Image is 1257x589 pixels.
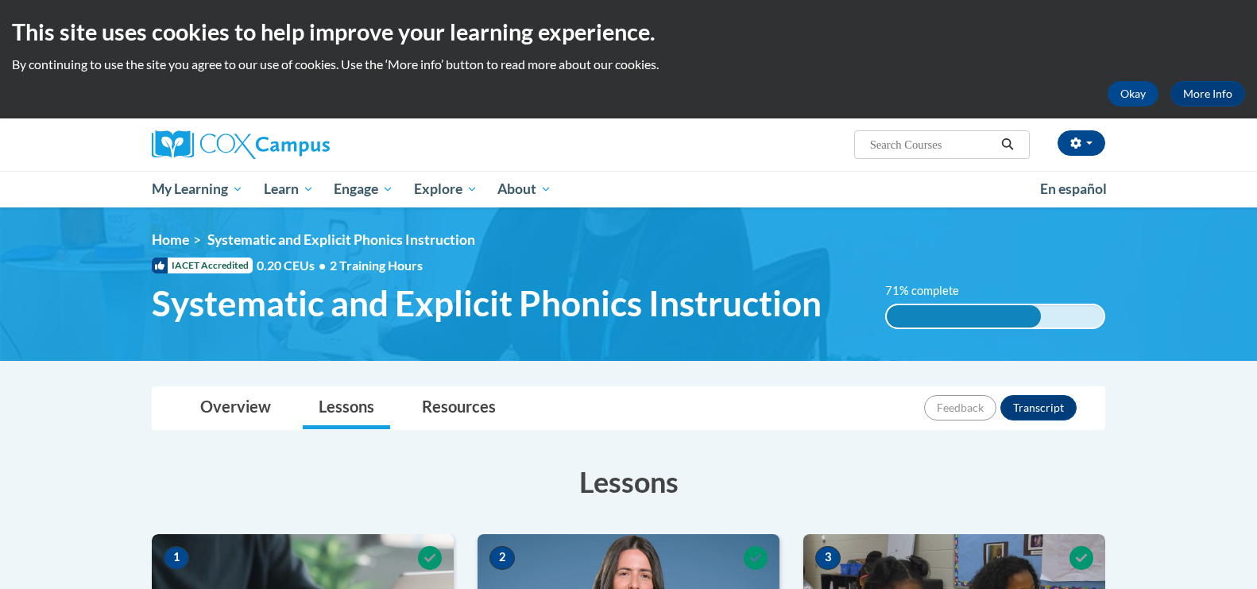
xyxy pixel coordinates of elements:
[152,462,1105,502] h3: Lessons
[253,171,324,207] a: Learn
[334,180,393,199] span: Engage
[1000,395,1077,420] button: Transcript
[264,180,314,199] span: Learn
[924,395,996,420] button: Feedback
[1108,81,1158,107] button: Okay
[141,171,253,207] a: My Learning
[152,130,330,159] img: Cox Campus
[323,171,404,207] a: Engage
[488,171,563,207] a: About
[152,282,822,324] span: Systematic and Explicit Phonics Instruction
[1030,172,1117,206] a: En español
[164,546,189,570] span: 1
[887,305,1041,327] div: 71% complete
[303,387,390,429] a: Lessons
[207,231,475,248] span: Systematic and Explicit Phonics Instruction
[152,231,189,248] a: Home
[152,130,454,159] a: Cox Campus
[815,546,841,570] span: 3
[1058,130,1105,156] button: Account Settings
[414,180,478,199] span: Explore
[404,171,488,207] a: Explore
[152,258,253,273] span: IACET Accredited
[12,56,1245,73] p: By continuing to use the site you agree to our use of cookies. Use the ‘More info’ button to read...
[996,135,1019,154] button: Search
[489,546,515,570] span: 2
[885,282,977,300] label: 71% complete
[152,180,243,199] span: My Learning
[868,135,996,154] input: Search Courses
[319,258,326,273] span: •
[12,16,1245,48] h2: This site uses cookies to help improve your learning experience.
[330,258,423,273] span: 2 Training Hours
[1170,81,1245,107] a: More Info
[128,171,1129,207] div: Main menu
[184,387,287,429] a: Overview
[406,387,512,429] a: Resources
[257,257,330,274] span: 0.20 CEUs
[497,180,551,199] span: About
[1040,180,1107,197] span: En español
